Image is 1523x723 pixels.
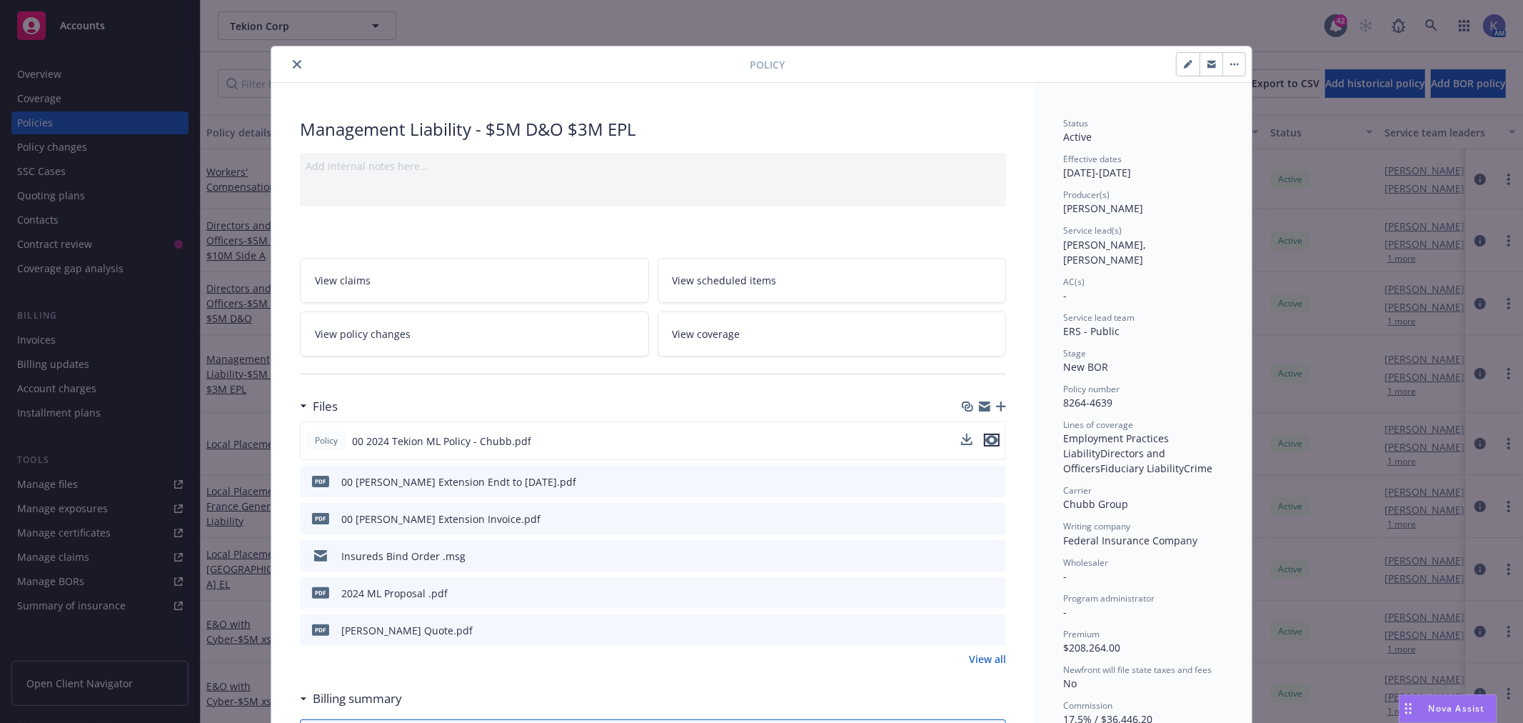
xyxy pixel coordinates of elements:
span: No [1063,677,1077,690]
span: Carrier [1063,484,1092,497]
span: Stage [1063,347,1086,359]
span: New BOR [1063,360,1108,374]
span: Wholesaler [1063,557,1108,569]
button: preview file [984,434,1000,447]
span: Service lead(s) [1063,224,1122,236]
a: View policy changes [300,311,649,356]
button: download file [965,512,976,527]
span: View scheduled items [673,273,777,288]
div: 2024 ML Proposal .pdf [341,586,448,601]
span: AC(s) [1063,276,1085,288]
span: View claims [315,273,371,288]
span: - [1063,289,1067,302]
button: preview file [987,512,1000,527]
div: Add internal notes here... [306,159,1000,174]
span: - [1063,569,1067,583]
span: 00 2024 Tekion ML Policy - Chubb.pdf [352,434,531,449]
span: [PERSON_NAME] [1063,201,1143,215]
span: Program administrator [1063,592,1155,604]
span: Premium [1063,628,1100,640]
a: View coverage [658,311,1007,356]
div: Files [300,397,338,416]
button: preview file [987,474,1000,489]
span: Lines of coverage [1063,419,1133,431]
span: Commission [1063,699,1112,712]
span: pdf [312,587,329,598]
span: Effective dates [1063,153,1122,165]
span: pdf [312,513,329,524]
span: Policy number [1063,383,1120,395]
a: View scheduled items [658,258,1007,303]
button: download file [965,549,976,564]
span: Chubb Group [1063,497,1128,511]
div: [PERSON_NAME] Quote.pdf [341,623,473,638]
button: preview file [987,549,1000,564]
span: [PERSON_NAME], [PERSON_NAME] [1063,238,1149,266]
div: Drag to move [1399,695,1417,722]
button: preview file [987,586,1000,601]
div: Management Liability - $5M D&O $3M EPL [300,117,1006,141]
button: preview file [984,434,1000,449]
button: close [288,56,306,73]
span: pdf [312,476,329,487]
span: Producer(s) [1063,189,1110,201]
span: Newfront will file state taxes and fees [1063,664,1212,676]
button: download file [965,623,976,638]
div: 00 [PERSON_NAME] Extension Endt to [DATE].pdf [341,474,576,489]
span: Employment Practices Liability [1063,432,1172,460]
span: Writing company [1063,520,1130,532]
span: Nova Assist [1429,702,1485,714]
button: download file [961,434,972,445]
h3: Files [313,397,338,416]
h3: Billing summary [313,689,402,708]
div: 00 [PERSON_NAME] Extension Invoice.pdf [341,512,541,527]
span: Crime [1184,462,1212,475]
span: View policy changes [315,326,411,341]
button: Nova Assist [1399,694,1497,723]
span: Federal Insurance Company [1063,534,1197,547]
span: Directors and Officers [1063,447,1168,475]
a: View claims [300,258,649,303]
button: download file [965,474,976,489]
a: View all [969,652,1006,667]
span: 8264-4639 [1063,396,1112,409]
span: Policy [750,57,785,72]
span: View coverage [673,326,740,341]
span: ERS - Public [1063,324,1120,338]
span: pdf [312,624,329,635]
span: Service lead team [1063,311,1135,324]
span: Fiduciary Liability [1100,462,1184,475]
span: Active [1063,130,1092,144]
div: Billing summary [300,689,402,708]
button: download file [965,586,976,601]
span: Policy [312,434,341,447]
span: Status [1063,117,1088,129]
button: download file [961,434,972,449]
div: Insureds Bind Order .msg [341,549,466,564]
button: preview file [987,623,1000,638]
div: [DATE] - [DATE] [1063,153,1223,180]
span: - [1063,605,1067,619]
span: $208,264.00 [1063,641,1120,654]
